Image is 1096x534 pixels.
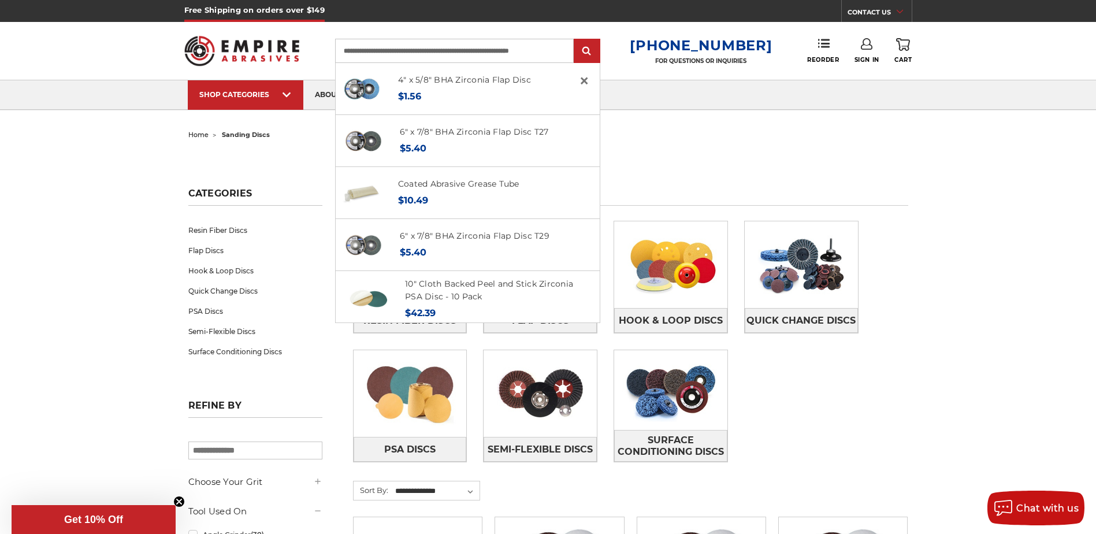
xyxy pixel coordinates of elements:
[173,496,185,507] button: Close teaser
[614,430,727,462] a: Surface Conditioning Discs
[405,307,436,318] span: $42.39
[188,342,322,362] a: Surface Conditioning Discs
[344,121,383,161] img: Coarse 36 grit BHA Zirconia flap disc, 6-inch, flat T27 for aggressive material removal
[12,505,176,534] div: Get 10% OffClose teaser
[303,80,363,110] a: about us
[342,173,381,213] img: Coated Abrasive Grease Tube
[354,481,388,499] label: Sort By:
[344,225,383,265] img: Black Hawk 6 inch T29 coarse flap discs, 36 grit for efficient material removal
[894,56,912,64] span: Cart
[575,72,593,90] a: Close
[188,281,322,301] a: Quick Change Discs
[987,491,1084,525] button: Chat with us
[398,91,421,102] span: $1.56
[400,231,549,241] a: 6" x 7/8" BHA Zirconia Flap Disc T29
[614,308,727,333] a: Hook & Loop Discs
[188,261,322,281] a: Hook & Loop Discs
[398,75,531,85] a: 4" x 5/8" BHA Zirconia Flap Disc
[405,279,573,302] a: 10" Cloth Backed Peel and Stick Zirconia PSA Disc - 10 Pack
[745,225,858,305] img: Quick Change Discs
[398,195,428,206] span: $10.49
[199,90,292,99] div: SHOP CATEGORIES
[807,38,839,63] a: Reorder
[484,437,597,462] a: Semi-Flexible Discs
[188,301,322,321] a: PSA Discs
[746,311,856,331] span: Quick Change Discs
[630,57,772,65] p: FOR QUESTIONS OR INQUIRIES
[188,131,209,139] a: home
[188,321,322,342] a: Semi-Flexible Discs
[350,181,908,206] h1: sanding discs
[848,6,912,22] a: CONTACT US
[354,437,467,462] a: PSA Discs
[630,37,772,54] a: [PHONE_NUMBER]
[384,440,436,459] span: PSA Discs
[188,188,322,206] h5: Categories
[222,131,270,139] span: sanding discs
[614,350,727,430] img: Surface Conditioning Discs
[894,38,912,64] a: Cart
[400,247,426,258] span: $5.40
[488,440,593,459] span: Semi-Flexible Discs
[400,127,549,137] a: 6" x 7/8" BHA Zirconia Flap Disc T27
[614,225,727,305] img: Hook & Loop Discs
[349,279,388,318] img: Zirc Peel and Stick cloth backed PSA discs
[188,240,322,261] a: Flap Discs
[575,40,599,63] input: Submit
[64,514,123,525] span: Get 10% Off
[188,220,322,240] a: Resin Fiber Discs
[579,69,589,92] span: ×
[615,431,727,462] span: Surface Conditioning Discs
[184,28,300,73] img: Empire Abrasives
[807,56,839,64] span: Reorder
[619,311,723,331] span: Hook & Loop Discs
[188,475,322,489] h5: Choose Your Grit
[854,56,879,64] span: Sign In
[188,400,322,418] h5: Refine by
[342,69,381,109] img: 4-inch BHA Zirconia flap disc with 40 grit designed for aggressive metal sanding and grinding
[745,308,858,333] a: Quick Change Discs
[398,179,519,189] a: Coated Abrasive Grease Tube
[393,483,480,500] select: Sort By:
[1016,503,1079,514] span: Chat with us
[400,143,426,154] span: $5.40
[354,354,467,433] img: PSA Discs
[188,505,322,518] h5: Tool Used On
[484,354,597,433] img: Semi-Flexible Discs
